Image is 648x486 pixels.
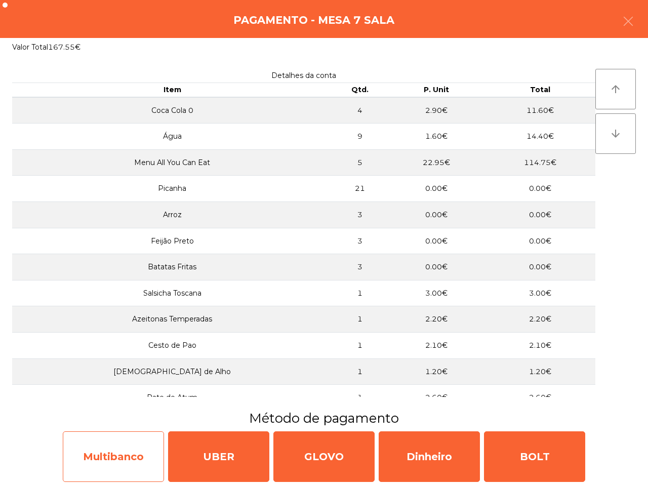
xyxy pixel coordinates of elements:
td: 3 [333,202,388,228]
td: Salsicha Toscana [12,280,333,306]
td: 0.00€ [485,176,595,202]
td: Água [12,124,333,150]
td: Menu All You Can Eat [12,149,333,176]
th: Total [485,83,595,97]
td: 0.00€ [485,228,595,254]
div: UBER [168,431,269,482]
td: [DEMOGRAPHIC_DATA] de Alho [12,358,333,385]
button: arrow_upward [595,69,636,109]
span: Valor Total [12,43,48,52]
td: 9 [333,124,388,150]
td: 0.00€ [388,254,485,280]
td: 1.20€ [388,358,485,385]
td: Feijão Preto [12,228,333,254]
div: GLOVO [273,431,375,482]
i: arrow_upward [610,83,622,95]
td: 2.20€ [485,306,595,333]
td: 11.60€ [485,97,595,124]
td: 1.60€ [388,124,485,150]
td: Azeitonas Temperadas [12,306,333,333]
td: 1 [333,280,388,306]
h4: Pagamento - Mesa 7 Sala [233,13,394,28]
td: 2.10€ [485,332,595,358]
td: Picanha [12,176,333,202]
td: 3.00€ [485,280,595,306]
td: 22.95€ [388,149,485,176]
th: Item [12,83,333,97]
td: 1 [333,332,388,358]
td: 0.00€ [388,176,485,202]
th: P. Unit [388,83,485,97]
h3: Método de pagamento [8,409,640,427]
td: 2.60€ [388,385,485,411]
td: 14.40€ [485,124,595,150]
td: 4 [333,97,388,124]
td: 0.00€ [388,202,485,228]
td: 0.00€ [485,202,595,228]
td: 2.60€ [485,385,595,411]
td: 0.00€ [485,254,595,280]
td: 3 [333,254,388,280]
td: Arroz [12,202,333,228]
td: Coca Cola 0 [12,97,333,124]
span: Detalhes da conta [271,71,336,80]
td: Cesto de Pao [12,332,333,358]
td: 2.10€ [388,332,485,358]
td: 3 [333,228,388,254]
th: Qtd. [333,83,388,97]
td: Pate de Atum [12,385,333,411]
td: 1.20€ [485,358,595,385]
td: 1 [333,358,388,385]
div: Dinheiro [379,431,480,482]
td: 1 [333,306,388,333]
td: 3.00€ [388,280,485,306]
i: arrow_downward [610,128,622,140]
div: BOLT [484,431,585,482]
span: 167.55€ [48,43,80,52]
td: 114.75€ [485,149,595,176]
td: 1 [333,385,388,411]
td: 21 [333,176,388,202]
td: 5 [333,149,388,176]
button: arrow_downward [595,113,636,154]
td: 2.20€ [388,306,485,333]
td: 0.00€ [388,228,485,254]
td: 2.90€ [388,97,485,124]
td: Batatas Fritas [12,254,333,280]
div: Multibanco [63,431,164,482]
